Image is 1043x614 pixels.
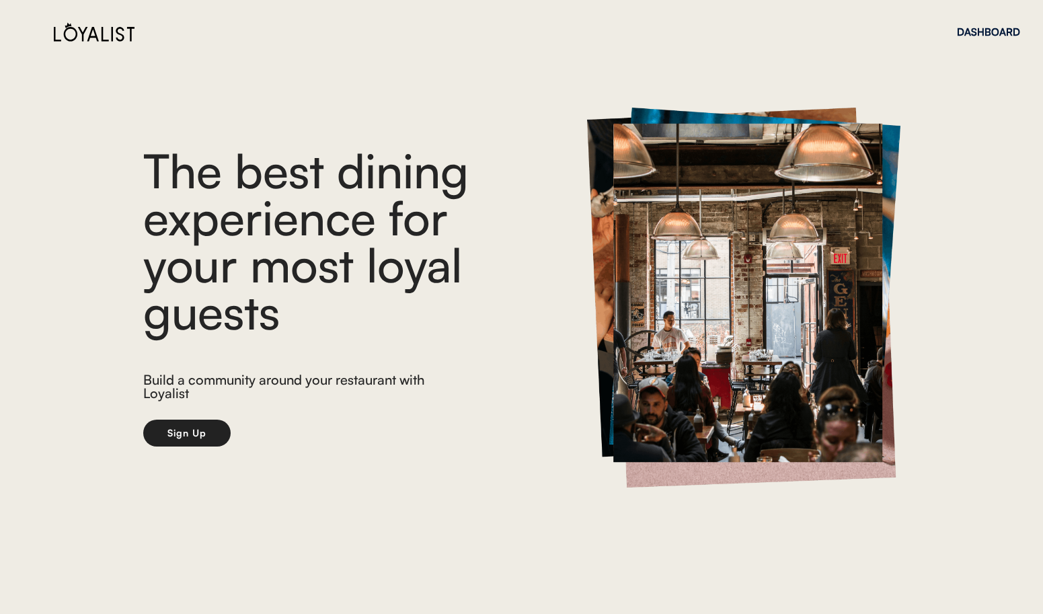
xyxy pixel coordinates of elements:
div: DASHBOARD [957,27,1020,37]
img: Loyalist%20Logo%20Black.svg [54,22,134,42]
div: Build a community around your restaurant with Loyalist [143,373,437,404]
div: The best dining experience for your most loyal guests [143,147,547,335]
img: https%3A%2F%2Fcad833e4373cb143c693037db6b1f8a3.cdn.bubble.io%2Ff1706310385766x357021172207471900%... [587,108,900,488]
button: Sign Up [143,420,231,447]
